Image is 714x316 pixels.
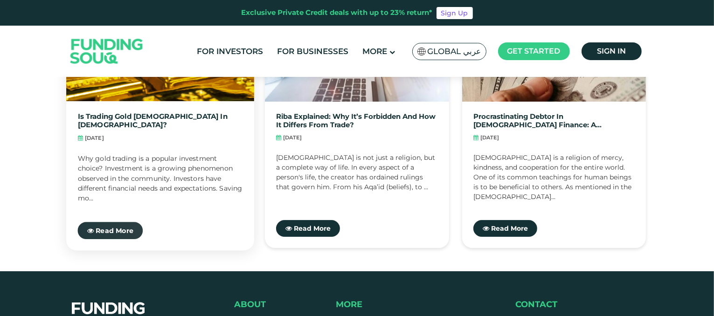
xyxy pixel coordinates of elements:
a: Procrastinating Debtor in [DEMOGRAPHIC_DATA] Finance: A [DEMOGRAPHIC_DATA]-Based Guide of debt in... [473,113,635,129]
a: Read More [473,220,537,237]
a: Sign Up [437,7,473,19]
a: Read More [77,222,143,239]
span: [DATE] [283,134,302,142]
div: Exclusive Private Credit deals with up to 23% return* [242,7,433,18]
div: Why gold trading is a popular investment choice? Investment is a growing phenomenon observed in t... [77,153,243,201]
a: Sign in [582,42,642,60]
div: About [234,299,290,309]
span: Global عربي [428,46,481,57]
img: SA Flag [417,48,426,55]
a: Read More [276,220,340,237]
span: More [336,299,362,309]
span: Read More [294,224,331,233]
span: Sign in [597,47,626,55]
span: More [362,47,387,56]
a: For Investors [194,44,265,59]
span: [DATE] [480,134,499,142]
a: For Businesses [275,44,351,59]
span: Contact [515,299,557,309]
a: Riba Explained: Why It’s Forbidden and How It Differs from Trade? [276,113,438,129]
div: [DEMOGRAPHIC_DATA] is not just a religion, but a complete way of life. In every aspect of a perso... [276,153,438,199]
a: Is Trading Gold [DEMOGRAPHIC_DATA] in [DEMOGRAPHIC_DATA]? [77,113,243,130]
span: Get started [507,47,561,55]
div: [DEMOGRAPHIC_DATA] is a religion of mercy, kindness, and cooperation for the entire world. One of... [473,153,635,199]
img: Logo [61,28,153,75]
span: Read More [491,224,528,233]
span: Read More [96,226,133,234]
span: [DATE] [84,134,104,142]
